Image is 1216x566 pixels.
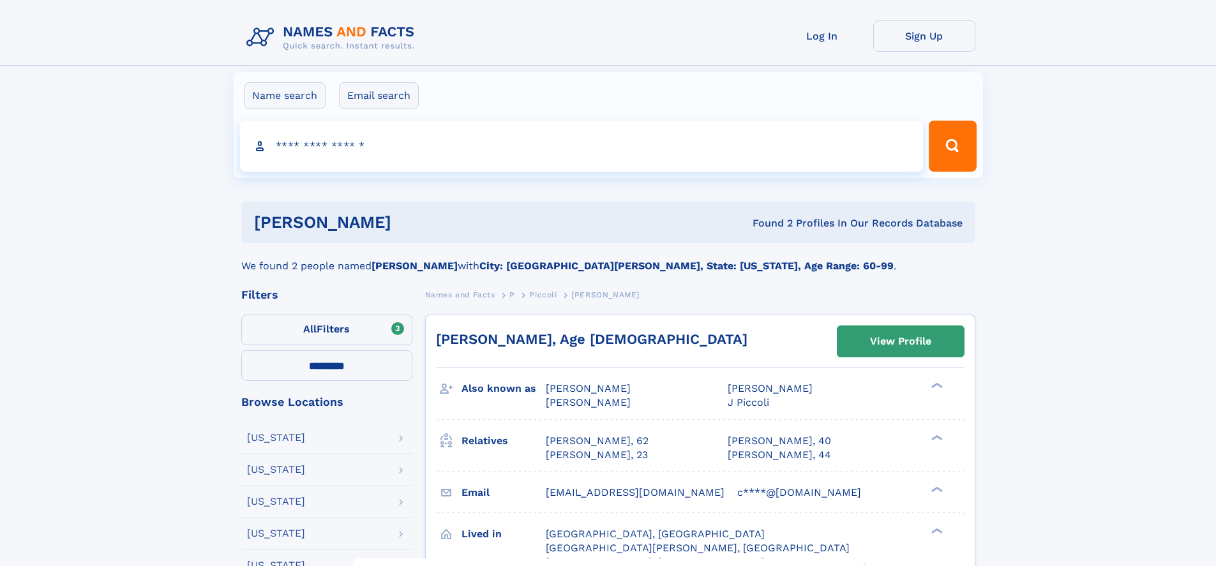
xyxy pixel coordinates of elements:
[928,382,943,390] div: ❯
[928,485,943,493] div: ❯
[241,315,412,345] label: Filters
[241,243,975,274] div: We found 2 people named with .
[928,433,943,442] div: ❯
[728,448,831,462] a: [PERSON_NAME], 44
[247,433,305,443] div: [US_STATE]
[546,486,724,498] span: [EMAIL_ADDRESS][DOMAIN_NAME]
[372,260,458,272] b: [PERSON_NAME]
[572,216,963,230] div: Found 2 Profiles In Our Records Database
[241,289,412,301] div: Filters
[529,290,557,299] span: Piccoli
[728,396,769,408] span: J Piccoli
[546,396,631,408] span: [PERSON_NAME]
[241,20,425,55] img: Logo Names and Facts
[728,382,813,394] span: [PERSON_NAME]
[873,20,975,52] a: Sign Up
[509,290,515,299] span: P
[929,121,976,172] button: Search Button
[462,430,546,452] h3: Relatives
[254,214,572,230] h1: [PERSON_NAME]
[339,82,419,109] label: Email search
[837,326,964,357] a: View Profile
[529,287,557,302] a: Piccoli
[247,528,305,539] div: [US_STATE]
[244,82,326,109] label: Name search
[928,526,943,535] div: ❯
[462,523,546,545] h3: Lived in
[247,465,305,475] div: [US_STATE]
[241,396,412,408] div: Browse Locations
[436,331,747,347] a: [PERSON_NAME], Age [DEMOGRAPHIC_DATA]
[870,327,931,356] div: View Profile
[303,323,317,335] span: All
[546,448,648,462] a: [PERSON_NAME], 23
[240,121,924,172] input: search input
[546,434,649,448] a: [PERSON_NAME], 62
[571,290,640,299] span: [PERSON_NAME]
[546,542,850,554] span: [GEOGRAPHIC_DATA][PERSON_NAME], [GEOGRAPHIC_DATA]
[247,496,305,507] div: [US_STATE]
[771,20,873,52] a: Log In
[462,378,546,399] h3: Also known as
[546,382,631,394] span: [PERSON_NAME]
[509,287,515,302] a: P
[425,287,495,302] a: Names and Facts
[546,528,765,540] span: [GEOGRAPHIC_DATA], [GEOGRAPHIC_DATA]
[462,482,546,503] h3: Email
[728,434,831,448] a: [PERSON_NAME], 40
[479,260,894,272] b: City: [GEOGRAPHIC_DATA][PERSON_NAME], State: [US_STATE], Age Range: 60-99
